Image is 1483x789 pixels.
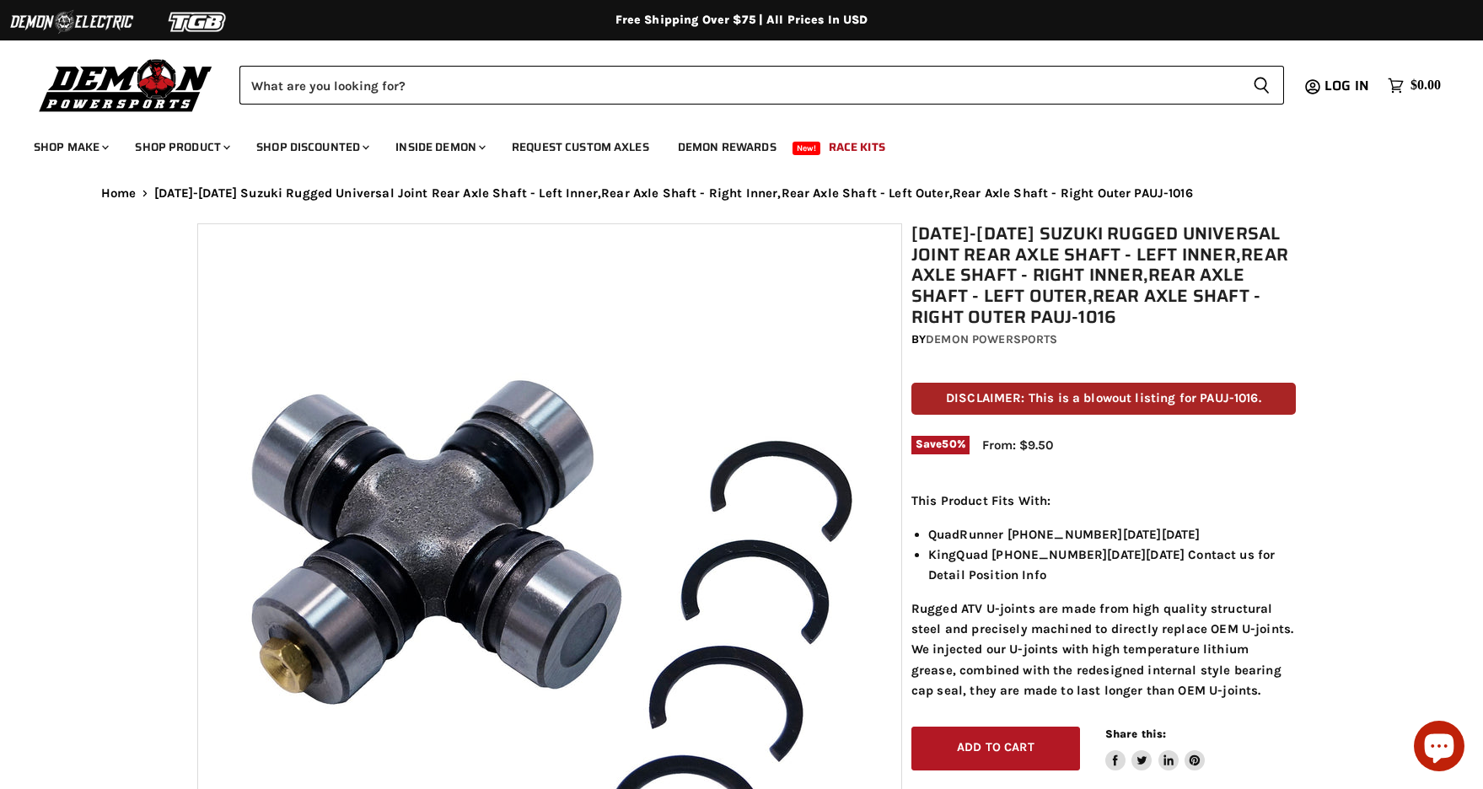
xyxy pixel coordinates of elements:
a: Shop Discounted [244,130,379,164]
h1: [DATE]-[DATE] Suzuki Rugged Universal Joint Rear Axle Shaft - Left Inner,Rear Axle Shaft - Right ... [911,223,1296,328]
span: Share this: [1105,727,1166,740]
p: This Product Fits With: [911,491,1296,511]
span: Log in [1324,75,1369,96]
span: 50 [942,437,956,450]
img: TGB Logo 2 [135,6,261,38]
a: Request Custom Axles [499,130,662,164]
button: Search [1239,66,1284,105]
span: $0.00 [1410,78,1441,94]
div: by [911,330,1296,349]
li: KingQuad [PHONE_NUMBER][DATE][DATE] Contact us for Detail Position Info [928,545,1296,586]
nav: Breadcrumbs [67,186,1416,201]
a: $0.00 [1379,73,1449,98]
a: Log in [1317,78,1379,94]
aside: Share this: [1105,727,1206,771]
a: Inside Demon [383,130,496,164]
span: Save % [911,436,970,454]
img: Demon Powersports [34,55,218,115]
button: Add to cart [911,727,1080,771]
ul: Main menu [21,123,1437,164]
li: QuadRunner [PHONE_NUMBER][DATE][DATE] [928,524,1296,545]
div: Rugged ATV U-joints are made from high quality structural steel and precisely machined to directl... [911,491,1296,700]
span: Add to cart [957,740,1034,754]
div: Free Shipping Over $75 | All Prices In USD [67,13,1416,28]
a: Demon Rewards [665,130,789,164]
p: DISCLAIMER: This is a blowout listing for PAUJ-1016. [911,383,1296,414]
span: From: $9.50 [982,437,1053,453]
a: Shop Product [122,130,240,164]
img: Demon Electric Logo 2 [8,6,135,38]
inbox-online-store-chat: Shopify online store chat [1409,721,1470,776]
span: New! [793,142,821,155]
a: Race Kits [816,130,898,164]
span: [DATE]-[DATE] Suzuki Rugged Universal Joint Rear Axle Shaft - Left Inner,Rear Axle Shaft - Right ... [154,186,1193,201]
a: Home [101,186,137,201]
form: Product [239,66,1284,105]
a: Demon Powersports [926,332,1057,346]
input: Search [239,66,1239,105]
a: Shop Make [21,130,119,164]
